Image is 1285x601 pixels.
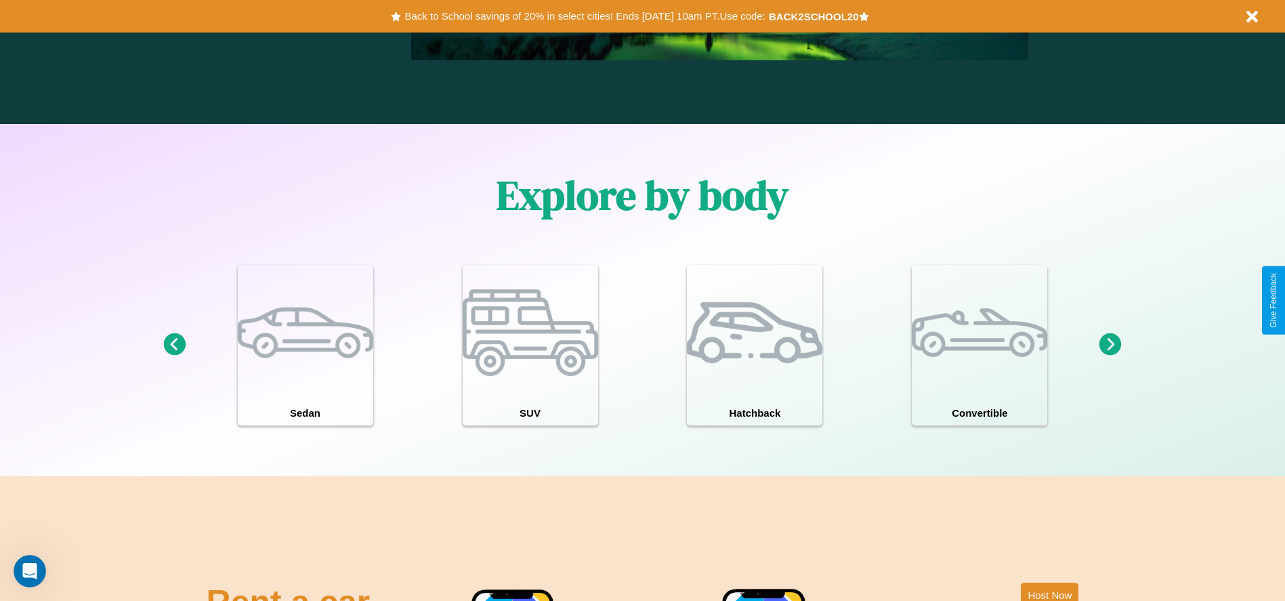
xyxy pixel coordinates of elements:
[1269,273,1278,328] div: Give Feedback
[401,7,768,26] button: Back to School savings of 20% in select cities! Ends [DATE] 10am PT.Use code:
[912,400,1047,426] h4: Convertible
[463,400,598,426] h4: SUV
[687,400,822,426] h4: Hatchback
[14,555,46,587] iframe: Intercom live chat
[238,400,373,426] h4: Sedan
[497,167,788,223] h1: Explore by body
[769,11,859,22] b: BACK2SCHOOL20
